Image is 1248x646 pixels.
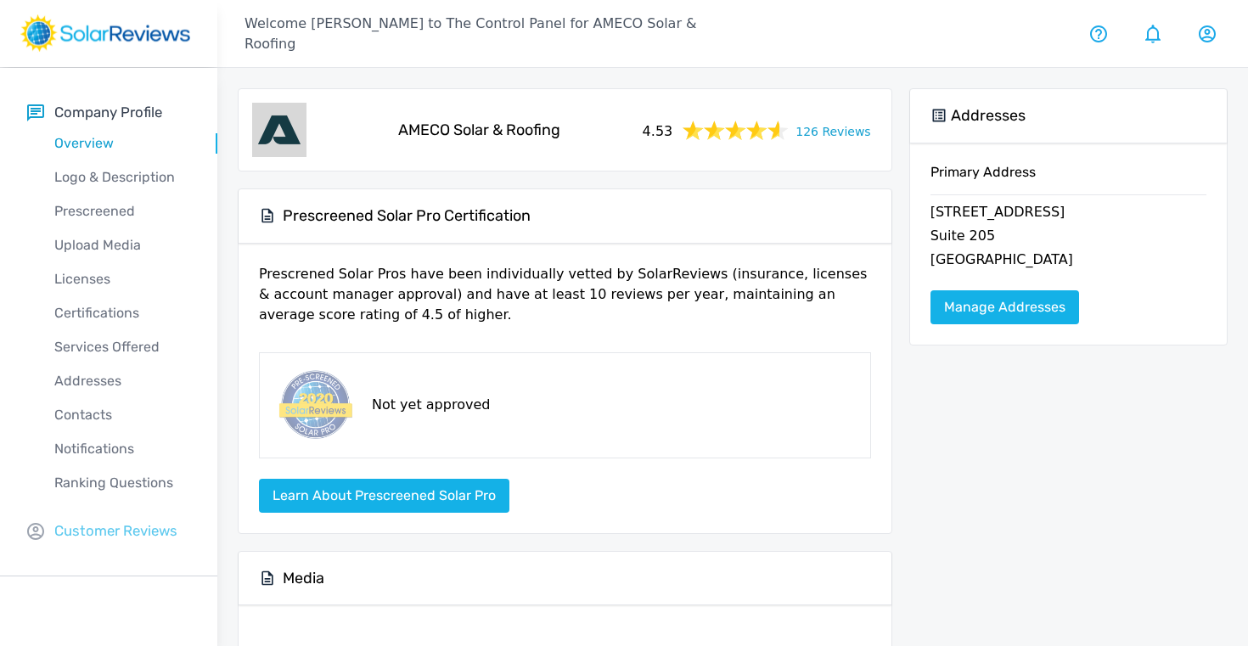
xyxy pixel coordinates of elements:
h6: Primary Address [930,164,1206,194]
p: [GEOGRAPHIC_DATA] [930,250,1206,273]
p: Welcome [PERSON_NAME] to The Control Panel for AMECO Solar & Roofing [245,14,733,54]
p: Upload Media [27,235,217,256]
p: Services Offered [27,337,217,357]
a: Contacts [27,398,217,432]
span: 4.53 [643,118,673,142]
p: Customer Reviews [54,520,177,542]
p: Company Profile [54,102,162,123]
p: Not yet approved [372,395,490,415]
a: Manage Addresses [930,290,1079,324]
p: [STREET_ADDRESS] [930,202,1206,226]
p: Prescrened Solar Pros have been individually vetted by SolarReviews (insurance, licenses & accoun... [259,264,871,339]
a: Overview [27,126,217,160]
a: Learn about Prescreened Solar Pro [259,487,509,503]
p: Certifications [27,303,217,323]
h5: Media [283,569,324,588]
a: Logo & Description [27,160,217,194]
a: Licenses [27,262,217,296]
p: Suite 205 [930,226,1206,250]
a: Upload Media [27,228,217,262]
button: Learn about Prescreened Solar Pro [259,479,509,513]
img: prescreened-badge.png [273,367,355,444]
a: 126 Reviews [795,120,870,141]
p: Notifications [27,439,217,459]
h5: Prescreened Solar Pro Certification [283,206,531,226]
p: Ranking Questions [27,473,217,493]
p: Prescreened [27,201,217,222]
a: Services Offered [27,330,217,364]
p: Overview [27,133,217,154]
p: Licenses [27,269,217,289]
a: Certifications [27,296,217,330]
a: Addresses [27,364,217,398]
a: Prescreened [27,194,217,228]
a: Ranking Questions [27,466,217,500]
h5: Addresses [951,106,1026,126]
a: Notifications [27,432,217,466]
p: Logo & Description [27,167,217,188]
p: Contacts [27,405,217,425]
h5: AMECO Solar & Roofing [398,121,560,140]
p: Addresses [27,371,217,391]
